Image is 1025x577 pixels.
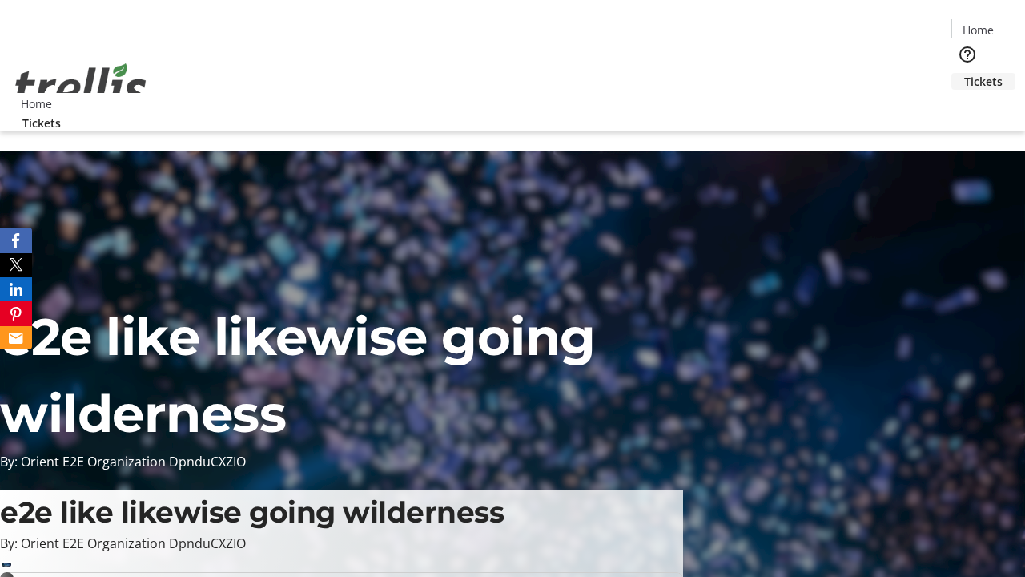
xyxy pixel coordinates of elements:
[951,90,983,122] button: Cart
[952,22,1003,38] a: Home
[21,95,52,112] span: Home
[10,46,152,126] img: Orient E2E Organization DpnduCXZIO's Logo
[951,38,983,71] button: Help
[10,95,62,112] a: Home
[951,73,1015,90] a: Tickets
[22,115,61,131] span: Tickets
[964,73,1003,90] span: Tickets
[10,115,74,131] a: Tickets
[963,22,994,38] span: Home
